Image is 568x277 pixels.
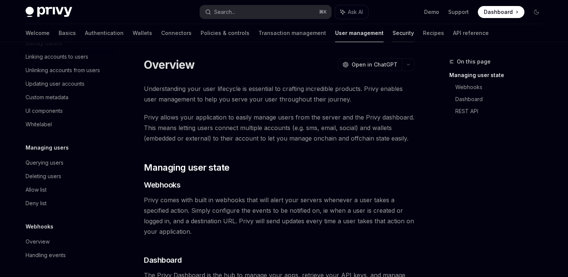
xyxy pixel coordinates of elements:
[144,195,415,237] span: Privy comes with built in webhooks that will alert your servers whenever a user takes a specified...
[338,58,402,71] button: Open in ChatGPT
[20,156,116,170] a: Querying users
[26,120,52,129] div: Whitelabel
[144,255,182,265] span: Dashboard
[20,170,116,183] a: Deleting users
[484,8,513,16] span: Dashboard
[258,24,326,42] a: Transaction management
[530,6,542,18] button: Toggle dark mode
[26,199,47,208] div: Deny list
[144,180,180,190] span: Webhooks
[26,222,53,231] h5: Webhooks
[26,251,66,260] div: Handling events
[20,235,116,248] a: Overview
[455,81,548,93] a: Webhooks
[26,66,100,75] div: Unlinking accounts from users
[26,7,72,17] img: dark logo
[144,112,415,144] span: Privy allows your application to easily manage users from the server and the Privy dashboard. Thi...
[335,5,368,19] button: Ask AI
[26,185,47,194] div: Allow list
[133,24,152,42] a: Wallets
[319,9,327,15] span: ⌘ K
[424,8,439,16] a: Demo
[449,69,548,81] a: Managing user state
[453,24,489,42] a: API reference
[457,57,491,66] span: On this page
[20,64,116,77] a: Unlinking accounts from users
[20,183,116,197] a: Allow list
[26,93,68,102] div: Custom metadata
[59,24,76,42] a: Basics
[201,24,249,42] a: Policies & controls
[26,106,63,115] div: UI components
[448,8,469,16] a: Support
[26,172,61,181] div: Deleting users
[26,158,63,167] div: Querying users
[200,5,331,19] button: Search...⌘K
[26,143,69,152] h5: Managing users
[20,118,116,131] a: Whitelabel
[144,58,195,71] h1: Overview
[161,24,192,42] a: Connectors
[85,24,124,42] a: Authentication
[352,61,397,68] span: Open in ChatGPT
[20,197,116,210] a: Deny list
[26,237,50,246] div: Overview
[20,91,116,104] a: Custom metadata
[423,24,444,42] a: Recipes
[335,24,384,42] a: User management
[214,8,235,17] div: Search...
[455,105,548,117] a: REST API
[20,248,116,262] a: Handling events
[144,162,230,174] span: Managing user state
[144,83,415,104] span: Understanding your user lifecycle is essential to crafting incredible products. Privy enables use...
[26,52,88,61] div: Linking accounts to users
[20,50,116,64] a: Linking accounts to users
[26,24,50,42] a: Welcome
[26,79,85,88] div: Updating user accounts
[348,8,363,16] span: Ask AI
[20,77,116,91] a: Updating user accounts
[455,93,548,105] a: Dashboard
[478,6,524,18] a: Dashboard
[20,104,116,118] a: UI components
[393,24,414,42] a: Security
